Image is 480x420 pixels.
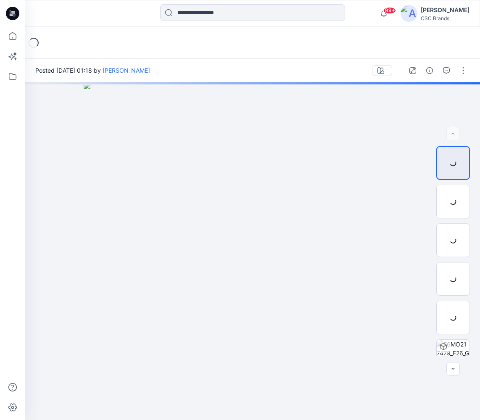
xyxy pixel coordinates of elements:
[421,15,469,21] div: CSC Brands
[437,340,469,373] img: F6MO217479_F26_GLACT_VP1 Colorway 1
[383,7,396,14] span: 99+
[401,5,417,22] img: avatar
[84,82,422,420] img: eyJhbGciOiJIUzI1NiIsImtpZCI6IjAiLCJzbHQiOiJzZXMiLCJ0eXAiOiJKV1QifQ.eyJkYXRhIjp7InR5cGUiOiJzdG9yYW...
[421,5,469,15] div: [PERSON_NAME]
[423,64,436,77] button: Details
[35,66,150,75] span: Posted [DATE] 01:18 by
[103,67,150,74] a: [PERSON_NAME]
